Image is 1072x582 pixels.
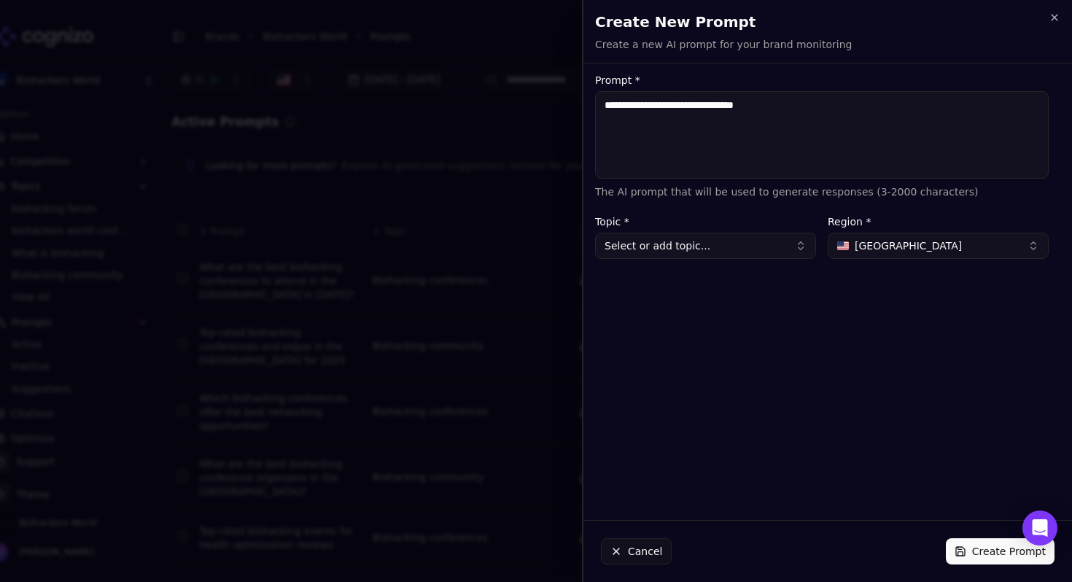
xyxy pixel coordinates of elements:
[855,238,962,253] span: [GEOGRAPHIC_DATA]
[595,233,816,259] button: Select or add topic...
[946,538,1054,564] button: Create Prompt
[828,217,1049,227] label: Region *
[595,12,1060,32] h2: Create New Prompt
[595,75,1049,85] label: Prompt *
[595,185,1049,199] p: The AI prompt that will be used to generate responses (3-2000 characters)
[837,241,849,250] img: United States
[595,217,816,227] label: Topic *
[601,538,672,564] button: Cancel
[595,37,852,52] p: Create a new AI prompt for your brand monitoring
